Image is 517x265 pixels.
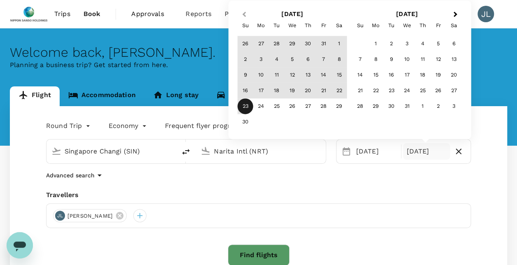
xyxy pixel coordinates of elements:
h2: [DATE] [350,10,464,18]
div: Choose Tuesday, October 28th, 2025 [269,36,285,52]
span: People [225,9,247,19]
div: Economy [109,119,148,132]
span: Approvals [131,9,172,19]
div: Choose Saturday, December 6th, 2025 [446,36,462,52]
input: Depart from [65,145,159,158]
div: Choose Saturday, November 1st, 2025 [332,36,347,52]
div: Saturday [332,18,347,33]
div: Choose Thursday, November 20th, 2025 [300,83,316,99]
div: Choose Wednesday, November 26th, 2025 [285,99,300,114]
div: Choose Sunday, November 23rd, 2025 [238,99,253,114]
div: Friday [316,18,332,33]
div: Choose Tuesday, December 16th, 2025 [384,67,399,83]
a: Car rental [207,86,271,106]
div: Choose Thursday, January 1st, 2026 [415,99,431,114]
div: Choose Monday, December 29th, 2025 [368,99,384,114]
p: Advanced search [46,171,95,179]
div: Month December, 2025 [352,36,462,114]
div: Choose Monday, December 8th, 2025 [368,52,384,67]
div: Tuesday [384,18,399,33]
div: Choose Sunday, November 30th, 2025 [238,114,253,130]
div: Choose Friday, October 31st, 2025 [316,36,332,52]
div: Choose Monday, December 15th, 2025 [368,67,384,83]
iframe: Button to launch messaging window [7,232,33,258]
button: delete [176,142,196,162]
img: Nippon Sanso Holdings Singapore Pte Ltd [10,5,48,23]
div: Choose Thursday, November 13th, 2025 [300,67,316,83]
div: Choose Friday, November 7th, 2025 [316,52,332,67]
div: Choose Thursday, November 6th, 2025 [300,52,316,67]
div: Choose Friday, December 5th, 2025 [431,36,446,52]
a: Flight [10,86,60,106]
button: Advanced search [46,170,104,180]
div: Choose Monday, November 10th, 2025 [253,67,269,83]
div: Choose Monday, November 3rd, 2025 [253,52,269,67]
div: Choose Wednesday, November 5th, 2025 [285,52,300,67]
p: Planning a business trip? Get started from here. [10,60,507,70]
div: Choose Wednesday, November 19th, 2025 [285,83,300,99]
span: Reports [185,9,211,19]
div: [DATE] [353,143,400,160]
div: Choose Wednesday, December 3rd, 2025 [399,36,415,52]
div: Choose Sunday, November 9th, 2025 [238,67,253,83]
div: Choose Wednesday, December 10th, 2025 [399,52,415,67]
a: Accommodation [60,86,144,106]
div: Choose Tuesday, November 25th, 2025 [269,99,285,114]
div: Choose Tuesday, November 4th, 2025 [269,52,285,67]
div: Choose Thursday, December 25th, 2025 [415,83,431,99]
div: JL [478,6,494,22]
button: Next Month [450,8,463,21]
div: Choose Saturday, November 29th, 2025 [332,99,347,114]
div: Choose Wednesday, December 31st, 2025 [399,99,415,114]
div: Choose Monday, December 1st, 2025 [368,36,384,52]
div: Choose Wednesday, October 29th, 2025 [285,36,300,52]
button: Frequent flyer programme [165,121,260,131]
div: Choose Thursday, October 30th, 2025 [300,36,316,52]
div: Choose Thursday, November 27th, 2025 [300,99,316,114]
div: Monday [253,18,269,33]
div: Choose Saturday, November 8th, 2025 [332,52,347,67]
div: Choose Friday, December 26th, 2025 [431,83,446,99]
a: Long stay [144,86,207,106]
div: Choose Friday, December 19th, 2025 [431,67,446,83]
div: Choose Sunday, December 28th, 2025 [352,99,368,114]
div: Choose Wednesday, December 17th, 2025 [399,67,415,83]
div: Choose Monday, October 27th, 2025 [253,36,269,52]
div: Round Trip [46,119,92,132]
input: Going to [214,145,308,158]
div: Wednesday [399,18,415,33]
div: Choose Friday, November 14th, 2025 [316,67,332,83]
button: Open [170,150,172,152]
button: Previous Month [236,8,250,21]
span: [PERSON_NAME] [63,212,118,220]
div: Choose Friday, December 12th, 2025 [431,52,446,67]
div: Choose Tuesday, December 9th, 2025 [384,52,399,67]
div: Thursday [300,18,316,33]
h2: [DATE] [235,10,350,18]
div: Choose Friday, November 28th, 2025 [316,99,332,114]
div: Choose Monday, November 17th, 2025 [253,83,269,99]
div: Choose Tuesday, December 2nd, 2025 [384,36,399,52]
div: Travellers [46,190,471,200]
div: Choose Tuesday, November 18th, 2025 [269,83,285,99]
div: Sunday [238,18,253,33]
div: Choose Saturday, November 22nd, 2025 [332,83,347,99]
div: Choose Sunday, October 26th, 2025 [238,36,253,52]
div: Choose Sunday, November 16th, 2025 [238,83,253,99]
div: Choose Saturday, December 20th, 2025 [446,67,462,83]
div: Choose Wednesday, December 24th, 2025 [399,83,415,99]
div: Saturday [446,18,462,33]
div: Choose Saturday, December 27th, 2025 [446,83,462,99]
div: JL[PERSON_NAME] [53,209,127,222]
div: JL [55,211,65,221]
div: Choose Sunday, December 7th, 2025 [352,52,368,67]
div: Choose Tuesday, December 23rd, 2025 [384,83,399,99]
div: Choose Saturday, November 15th, 2025 [332,67,347,83]
div: Welcome back , [PERSON_NAME] . [10,45,507,60]
div: Monday [368,18,384,33]
button: Open [320,150,322,152]
div: Friday [431,18,446,33]
div: Choose Saturday, January 3rd, 2026 [446,99,462,114]
div: Choose Friday, January 2nd, 2026 [431,99,446,114]
p: Frequent flyer programme [165,121,250,131]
